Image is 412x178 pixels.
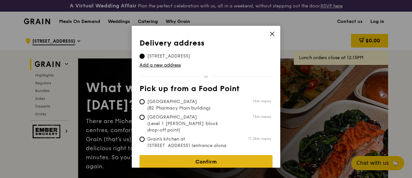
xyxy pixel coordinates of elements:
[139,115,145,120] input: [GEOGRAPHIC_DATA] (Level 1 [PERSON_NAME] block drop-off point)7km away
[252,99,271,104] span: 7km away
[139,99,236,111] span: [GEOGRAPHIC_DATA] (B2 Pharmacy Main building)
[139,53,198,59] span: [STREET_ADDRESS]
[139,114,236,133] span: [GEOGRAPHIC_DATA] (Level 1 [PERSON_NAME] block drop-off point)
[139,99,145,104] input: [GEOGRAPHIC_DATA] (B2 Pharmacy Main building)7km away
[139,54,145,59] input: [STREET_ADDRESS]
[139,136,236,162] span: Grain's kitchen at [STREET_ADDRESS] (entrance along [PERSON_NAME][GEOGRAPHIC_DATA])
[139,137,145,142] input: Grain's kitchen at [STREET_ADDRESS] (entrance along [PERSON_NAME][GEOGRAPHIC_DATA])11.2km away
[252,114,271,119] span: 7km away
[248,136,271,141] span: 11.2km away
[139,155,273,169] a: Confirm
[139,62,273,68] a: Add a new address
[139,39,273,50] th: Delivery address
[139,84,273,96] th: Pick up from a Food Point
